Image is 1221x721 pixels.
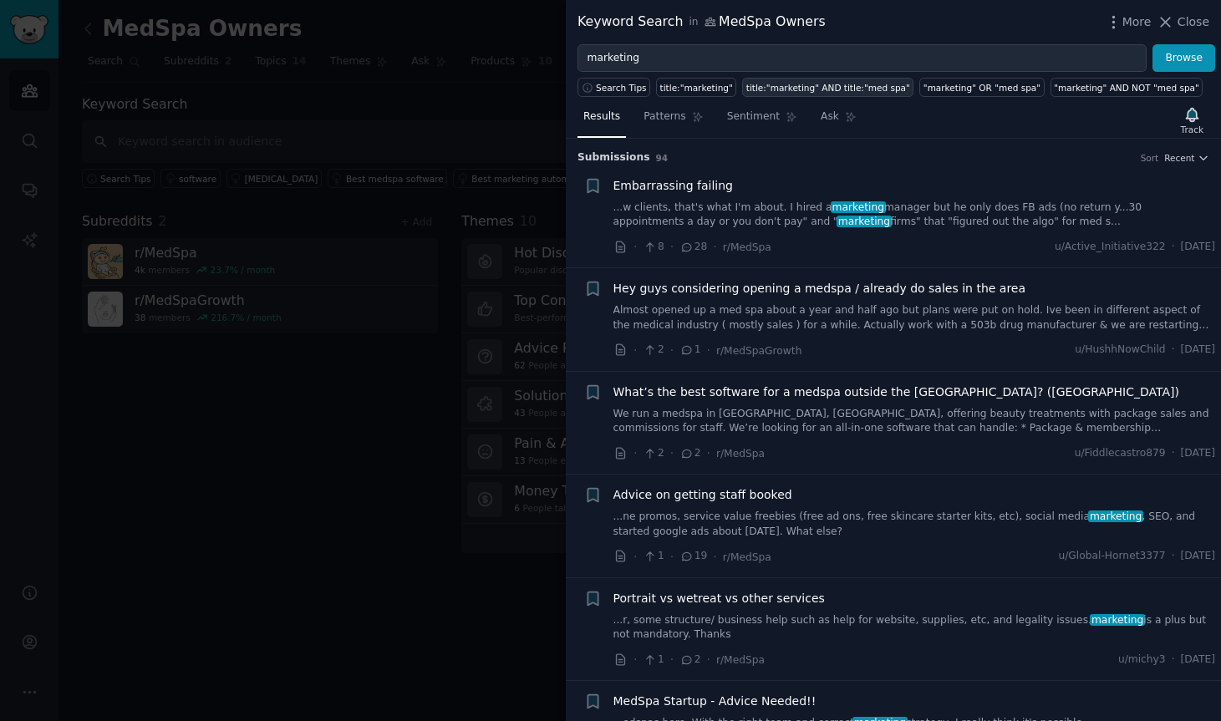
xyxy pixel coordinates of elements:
[633,548,637,566] span: ·
[679,549,707,564] span: 19
[613,201,1216,230] a: ...w clients, that's what I'm about. I hired amarketingmanager but he only does FB ads (no return...
[660,82,733,94] div: title:"marketing"
[1058,549,1165,564] span: u/Global-Hornet3377
[679,343,700,358] span: 1
[643,446,664,461] span: 2
[1075,446,1166,461] span: u/Fiddlecastro879
[643,343,664,358] span: 2
[713,548,716,566] span: ·
[1181,343,1215,358] span: [DATE]
[723,551,771,563] span: r/MedSpa
[613,486,792,504] a: Advice on getting staff booked
[670,342,674,359] span: ·
[670,548,674,566] span: ·
[716,345,801,357] span: r/MedSpaGrowth
[1181,652,1215,668] span: [DATE]
[613,693,817,710] a: MedSpa Startup - Advice Needed!!
[670,238,674,256] span: ·
[613,407,1216,436] a: We run a medspa in [GEOGRAPHIC_DATA], [GEOGRAPHIC_DATA], offering beauty treatments with package ...
[1105,13,1152,31] button: More
[1088,510,1143,522] span: marketing
[1181,124,1203,135] div: Track
[1141,152,1159,164] div: Sort
[644,109,685,124] span: Patterns
[923,82,1040,94] div: "marketing" OR "med spa"
[1172,446,1175,461] span: ·
[577,44,1147,73] input: Try a keyword related to your business
[1075,343,1165,358] span: u/HushhNowChild
[679,652,700,668] span: 2
[613,280,1026,297] a: Hey guys considering opening a medspa / already do sales in the area
[831,201,886,213] span: marketing
[1090,614,1145,626] span: marketing
[721,104,803,138] a: Sentiment
[1122,13,1152,31] span: More
[815,104,862,138] a: Ask
[1172,549,1175,564] span: ·
[746,82,910,94] div: title:"marketing" AND title:"med spa"
[1164,152,1194,164] span: Recent
[577,150,650,165] span: Submission s
[707,651,710,668] span: ·
[613,177,733,195] a: Embarrassing failing
[1178,13,1209,31] span: Close
[727,109,780,124] span: Sentiment
[613,510,1216,539] a: ...ne promos, service value freebies (free ad ons, free skincare starter kits, etc), social media...
[1181,549,1215,564] span: [DATE]
[679,446,700,461] span: 2
[837,216,892,227] span: marketing
[742,78,913,97] a: title:"marketing" AND title:"med spa"
[670,444,674,462] span: ·
[633,444,637,462] span: ·
[643,652,664,668] span: 1
[633,238,637,256] span: ·
[1181,240,1215,255] span: [DATE]
[596,82,647,94] span: Search Tips
[1175,103,1209,138] button: Track
[1181,446,1215,461] span: [DATE]
[656,153,669,163] span: 94
[919,78,1044,97] a: "marketing" OR "med spa"
[679,240,707,255] span: 28
[1051,78,1203,97] a: "marketing" AND NOT "med spa"
[1172,240,1175,255] span: ·
[633,342,637,359] span: ·
[577,104,626,138] a: Results
[670,651,674,668] span: ·
[613,303,1216,333] a: Almost opened up a med spa about a year and half ago but plans were put on hold. Ive been in diff...
[1055,240,1166,255] span: u/Active_Initiative322
[613,613,1216,642] a: ...r, some structure/ business help such as help for website, supplies, etc, and legality issues....
[707,342,710,359] span: ·
[716,654,765,666] span: r/MedSpa
[821,109,839,124] span: Ask
[577,12,826,33] div: Keyword Search MedSpa Owners
[613,590,825,607] a: Portrait vs wetreat vs other services
[723,241,771,253] span: r/MedSpa
[577,78,650,97] button: Search Tips
[1172,652,1175,668] span: ·
[638,104,709,138] a: Patterns
[1054,82,1199,94] div: "marketing" AND NOT "med spa"
[656,78,736,97] a: title:"marketing"
[643,240,664,255] span: 8
[1164,152,1209,164] button: Recent
[689,15,698,30] span: in
[713,238,716,256] span: ·
[1152,44,1215,73] button: Browse
[707,444,710,462] span: ·
[1172,343,1175,358] span: ·
[583,109,620,124] span: Results
[716,448,765,460] span: r/MedSpa
[1157,13,1209,31] button: Close
[613,383,1179,401] a: What’s the best software for a medspa outside the [GEOGRAPHIC_DATA]? ([GEOGRAPHIC_DATA])
[633,651,637,668] span: ·
[1118,652,1166,668] span: u/michy3
[643,549,664,564] span: 1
